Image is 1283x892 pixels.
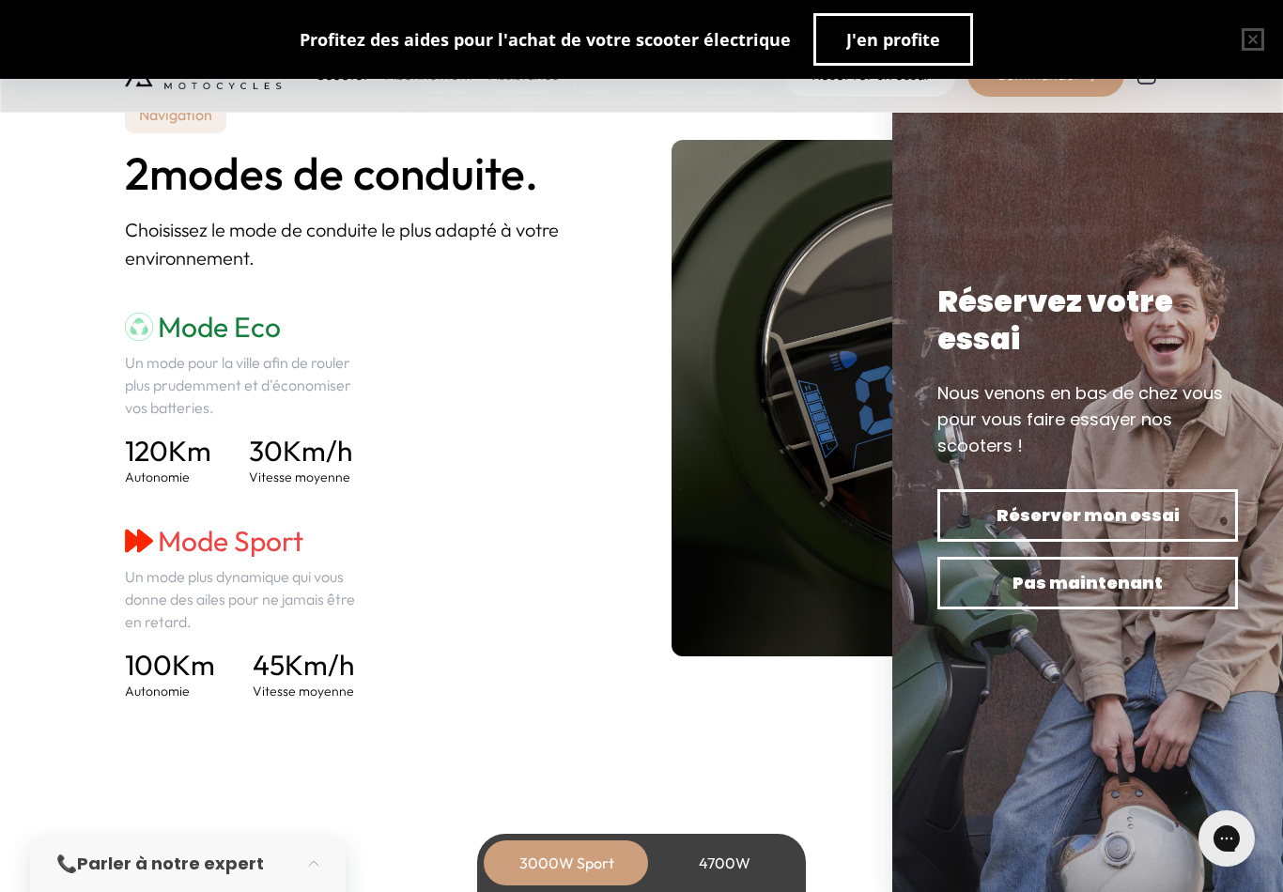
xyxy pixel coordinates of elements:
[125,313,153,341] img: mode-eco.png
[249,433,283,469] span: 30
[253,647,285,683] span: 45
[125,468,211,486] p: Autonomie
[125,433,168,469] span: 120
[125,216,611,272] p: Choisissez le mode de conduite le plus adapté à votre environnement.
[125,148,149,198] span: 2
[1189,804,1264,873] iframe: Gorgias live chat messenger
[125,565,368,633] p: Un mode plus dynamique qui vous donne des ailes pour ne jamais être en retard.
[672,140,1158,656] img: tableau-de-bord.jpeg
[125,648,215,682] h4: Km
[125,310,368,344] h3: Mode Eco
[125,148,611,198] h2: modes de conduite.
[125,682,215,700] p: Autonomie
[249,468,352,486] p: Vitesse moyenne
[491,840,641,885] div: 3000W Sport
[125,434,211,468] h4: Km
[125,524,368,558] h3: Mode Sport
[125,96,226,133] p: Navigation
[253,648,354,682] h4: Km/h
[125,647,172,683] span: 100
[649,840,799,885] div: 4700W
[125,351,368,419] p: Un mode pour la ville afin de rouler plus prudemment et d'économiser vos batteries.
[253,682,354,700] p: Vitesse moyenne
[125,527,153,555] img: mode-sport.png
[249,434,352,468] h4: Km/h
